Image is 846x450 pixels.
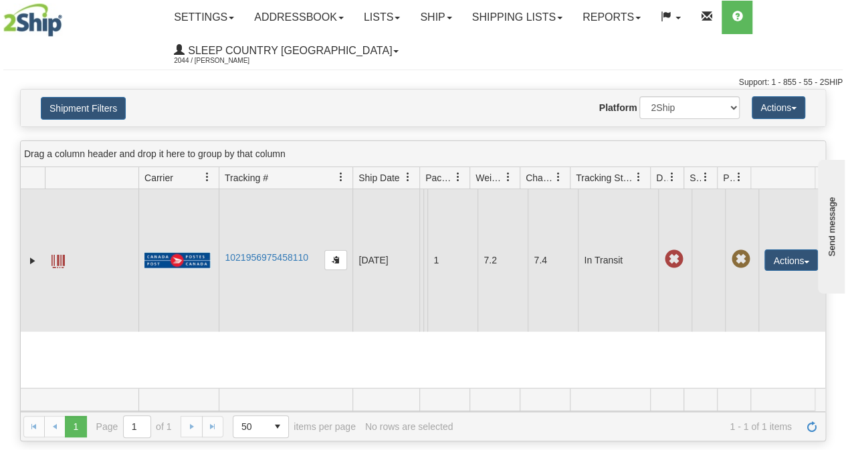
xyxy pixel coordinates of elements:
td: 7.4 [528,189,578,332]
a: Carrier filter column settings [196,166,219,189]
span: Charge [526,171,554,185]
span: select [267,416,288,437]
span: Page of 1 [96,415,172,438]
a: Settings [164,1,244,34]
span: Delivery Status [656,171,667,185]
span: 50 [241,420,259,433]
a: Tracking Status filter column settings [627,166,650,189]
td: 7.2 [478,189,528,332]
a: Pickup Status filter column settings [728,166,750,189]
label: Platform [599,101,637,114]
span: Late [664,250,683,269]
button: Copy to clipboard [324,250,347,270]
span: items per page [233,415,356,438]
span: 2044 / [PERSON_NAME] [174,54,274,68]
a: Addressbook [244,1,354,34]
a: Label [51,249,65,270]
a: Delivery Status filter column settings [661,166,683,189]
img: 20 - Canada Post [144,252,210,269]
span: Page 1 [65,416,86,437]
a: Packages filter column settings [447,166,469,189]
a: Reports [572,1,651,34]
input: Page 1 [124,416,150,437]
span: Pickup Status [723,171,734,185]
td: 1 [427,189,478,332]
iframe: chat widget [815,156,845,293]
a: Charge filter column settings [547,166,570,189]
div: grid grouping header [21,141,825,167]
a: Weight filter column settings [497,166,520,189]
a: Shipping lists [462,1,572,34]
a: Tracking # filter column settings [330,166,352,189]
img: logo2044.jpg [3,3,62,37]
div: Send message [10,11,124,21]
span: Tracking Status [576,171,634,185]
button: Actions [764,249,818,271]
button: Actions [752,96,805,119]
span: Sleep Country [GEOGRAPHIC_DATA] [185,45,392,56]
td: In Transit [578,189,658,332]
a: Sleep Country [GEOGRAPHIC_DATA] 2044 / [PERSON_NAME] [164,34,409,68]
a: Ship [410,1,461,34]
td: Sleep Country [GEOGRAPHIC_DATA] Shipping department [GEOGRAPHIC_DATA] [GEOGRAPHIC_DATA] Brampton ... [419,189,423,332]
td: [DATE] [352,189,419,332]
span: Tracking # [225,171,268,185]
a: Ship Date filter column settings [397,166,419,189]
a: 1021956975458110 [225,252,308,263]
span: Carrier [144,171,173,185]
a: Refresh [801,416,823,437]
button: Shipment Filters [41,97,126,120]
span: Weight [475,171,504,185]
a: Shipment Issues filter column settings [694,166,717,189]
span: Page sizes drop down [233,415,289,438]
span: 1 - 1 of 1 items [462,421,792,432]
span: Pickup Not Assigned [731,250,750,269]
span: Ship Date [358,171,399,185]
td: [PERSON_NAME] [PERSON_NAME] CA ON TORONTO M5R 1G1 [423,189,427,332]
span: Shipment Issues [690,171,701,185]
a: Expand [26,254,39,267]
div: No rows are selected [365,421,453,432]
a: Lists [354,1,410,34]
span: Packages [425,171,453,185]
div: Support: 1 - 855 - 55 - 2SHIP [3,77,843,88]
